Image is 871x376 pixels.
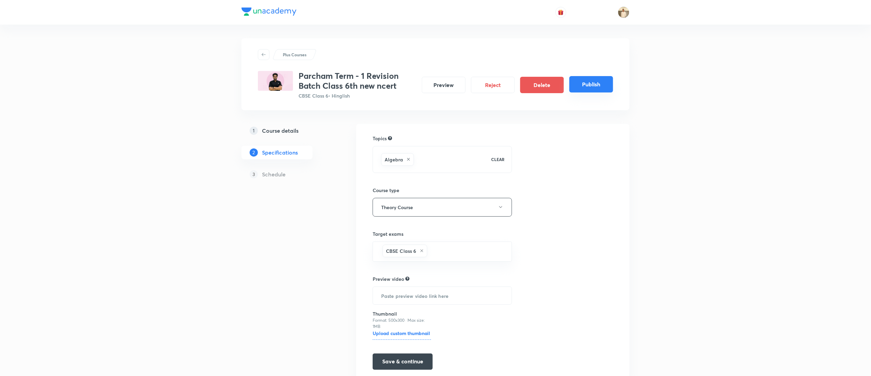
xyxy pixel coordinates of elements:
button: Preview [422,77,466,93]
a: 1Course details [241,124,334,138]
h6: Thumbnail [373,310,431,317]
div: Search for topics [388,135,392,141]
h5: Schedule [262,170,286,178]
button: Theory Course [373,198,512,217]
button: Reject [471,77,515,93]
img: Chandrakant Deshmukh [618,6,630,18]
a: Company Logo [241,8,296,17]
img: 9ED5B2C6-BEAD-4D16-BDA4-57B4EF24C5C1_plus.png [258,71,293,91]
h6: Preview video [373,275,404,283]
h6: Topics [373,135,387,142]
p: CBSE Class 6 • Hinglish [299,92,416,99]
button: Delete [520,77,564,93]
img: avatar [558,9,564,15]
p: 2 [250,148,258,157]
p: CLEAR [492,156,505,162]
button: Save & continue [373,353,433,370]
h6: Algebra [385,156,403,163]
h6: CBSE Class 6 [386,247,416,255]
button: Publish [569,76,613,92]
h5: Specifications [262,148,298,157]
img: Company Logo [241,8,296,16]
h6: Course type [373,187,512,194]
p: 3 [250,170,258,178]
h6: Upload custom thumbnail [373,330,431,340]
h5: Course details [262,127,299,135]
button: avatar [555,7,566,18]
h3: Parcham Term - 1 Revision Batch Class 6th new ncert [299,71,416,91]
input: Paste preview video link here [373,287,512,304]
p: Format: 500x300 · Max size: 1MB [373,317,431,330]
div: Explain about your course, what you’ll be teaching, how it will help learners in their preparation [405,276,410,282]
button: Open [508,251,509,252]
p: 1 [250,127,258,135]
h6: Target exams [373,230,512,237]
p: Plus Courses [283,52,306,58]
